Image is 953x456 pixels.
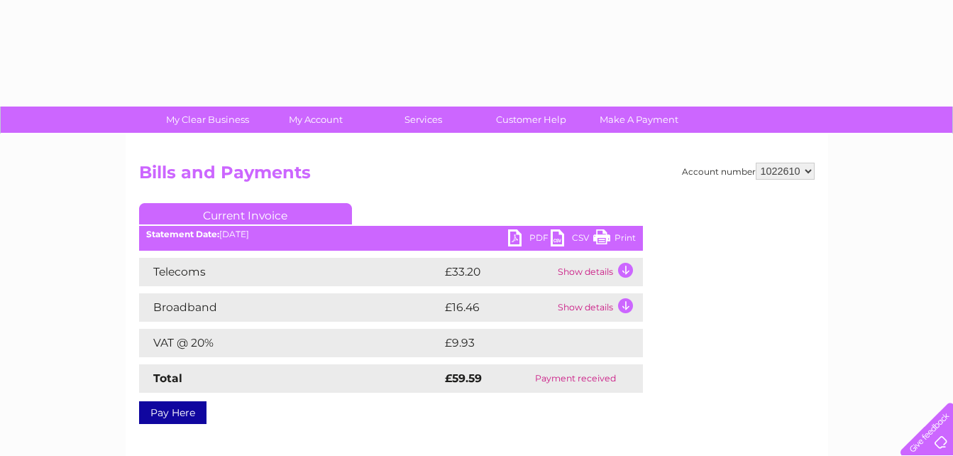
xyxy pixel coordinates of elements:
[139,401,206,424] a: Pay Here
[593,229,636,250] a: Print
[257,107,374,133] a: My Account
[139,163,815,190] h2: Bills and Payments
[153,371,182,385] strong: Total
[441,329,610,357] td: £9.93
[139,258,441,286] td: Telecoms
[139,203,352,224] a: Current Invoice
[445,371,482,385] strong: £59.59
[441,293,554,322] td: £16.46
[139,229,643,239] div: [DATE]
[682,163,815,180] div: Account number
[473,107,590,133] a: Customer Help
[146,229,219,239] b: Statement Date:
[365,107,482,133] a: Services
[149,107,266,133] a: My Clear Business
[508,364,642,393] td: Payment received
[551,229,593,250] a: CSV
[441,258,554,286] td: £33.20
[554,293,643,322] td: Show details
[580,107,698,133] a: Make A Payment
[554,258,643,286] td: Show details
[508,229,551,250] a: PDF
[139,329,441,357] td: VAT @ 20%
[139,293,441,322] td: Broadband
